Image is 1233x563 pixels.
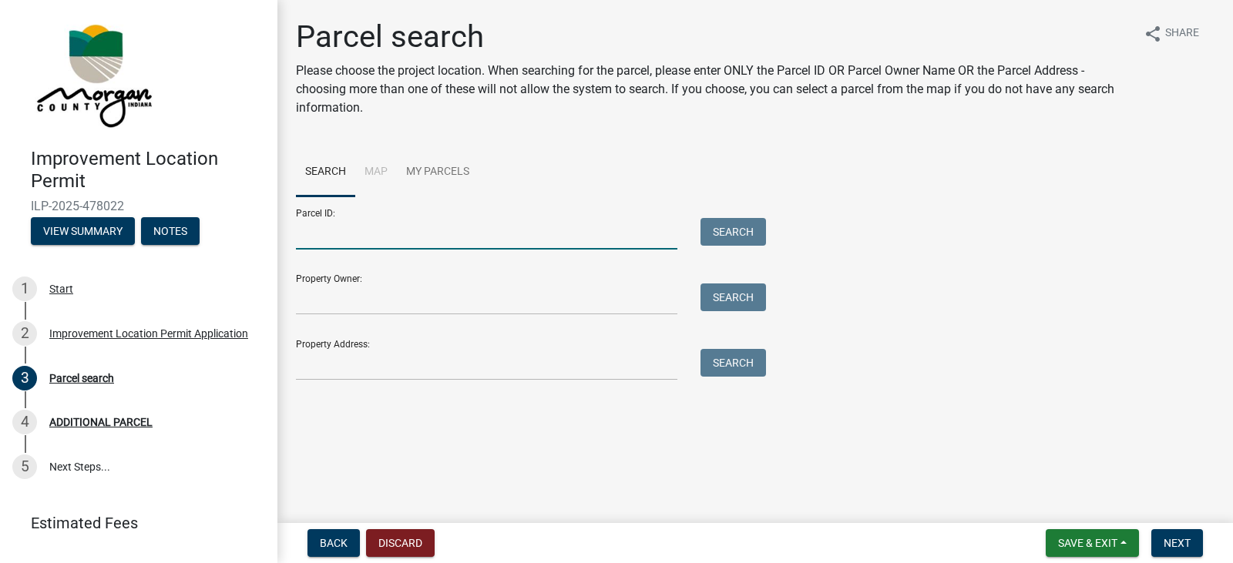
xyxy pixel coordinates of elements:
[1164,537,1191,549] span: Next
[12,410,37,434] div: 4
[700,218,766,246] button: Search
[31,16,155,132] img: Morgan County, Indiana
[31,217,135,245] button: View Summary
[141,226,200,238] wm-modal-confirm: Notes
[141,217,200,245] button: Notes
[31,199,247,213] span: ILP-2025-478022
[49,373,114,384] div: Parcel search
[366,529,435,557] button: Discard
[1144,25,1162,43] i: share
[49,283,73,294] div: Start
[296,18,1131,55] h1: Parcel search
[12,321,37,346] div: 2
[1151,529,1203,557] button: Next
[31,226,135,238] wm-modal-confirm: Summary
[49,417,153,427] div: ADDITIONAL PARCEL
[397,148,479,197] a: My Parcels
[12,508,253,538] a: Estimated Fees
[12,454,37,479] div: 5
[12,276,37,301] div: 1
[31,148,265,193] h4: Improvement Location Permit
[307,529,360,557] button: Back
[320,537,348,549] span: Back
[296,148,355,197] a: Search
[296,62,1131,117] p: Please choose the project location. When searching for the parcel, please enter ONLY the Parcel I...
[1046,529,1139,557] button: Save & Exit
[1058,537,1117,549] span: Save & Exit
[12,366,37,390] div: 3
[700,283,766,311] button: Search
[49,328,248,339] div: Improvement Location Permit Application
[1131,18,1211,49] button: shareShare
[1165,25,1199,43] span: Share
[700,349,766,377] button: Search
